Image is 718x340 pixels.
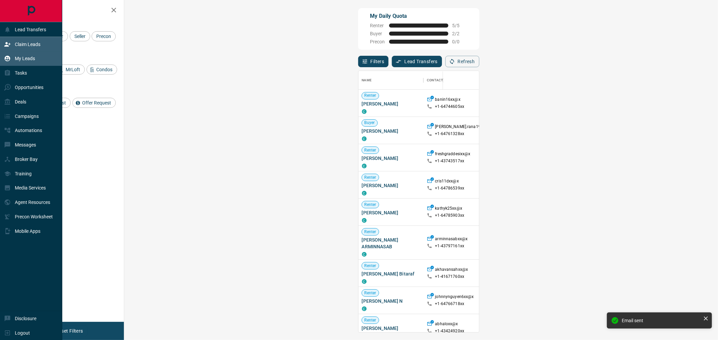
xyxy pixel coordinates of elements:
p: +1- 43797161xx [435,243,464,249]
div: Seller [70,31,90,41]
p: akhavansahxx@x [435,267,468,274]
span: Offer Request [80,100,113,105]
div: condos.ca [362,109,367,114]
p: +1- 64766718xx [435,301,464,307]
button: Lead Transfers [392,56,442,67]
span: Buyer [370,31,385,36]
span: Precon [94,34,113,39]
div: Contact [427,71,443,90]
span: Renter [362,263,379,269]
span: Renter [362,229,379,235]
span: 0 / 0 [452,39,467,44]
span: [PERSON_NAME] [362,182,420,189]
p: +1- 64785903xx [435,213,464,218]
span: 2 / 2 [452,31,467,36]
div: Name [358,71,424,90]
p: abhaloxx@x [435,321,458,328]
span: Renter [362,93,379,98]
div: MrLoft [56,65,85,75]
p: +1- 41671760xx [435,274,464,280]
p: [PERSON_NAME].rana19xx@x [435,124,490,131]
h2: Filters [22,7,117,15]
span: [PERSON_NAME] [362,325,420,332]
span: [PERSON_NAME] N [362,298,420,304]
span: Condos [94,67,115,72]
button: Refresh [445,56,479,67]
span: Renter [362,147,379,153]
p: kathyk25xx@x [435,206,462,213]
span: [PERSON_NAME] [362,100,420,107]
span: Renter [362,317,379,323]
span: MrLoft [63,67,82,72]
div: Offer Request [72,98,116,108]
button: Filters [358,56,389,67]
div: Precon [92,31,116,41]
span: Buyer [362,120,378,126]
p: +1- 43424920xx [435,328,464,334]
span: [PERSON_NAME] [362,155,420,162]
div: condos.ca [362,136,367,141]
span: Renter [362,290,379,296]
div: condos.ca [362,164,367,168]
p: cris11dxx@x [435,178,458,185]
span: [PERSON_NAME] [362,128,420,134]
span: Renter [362,202,379,208]
p: +1- 64761328xx [435,131,464,137]
p: banin16xx@x [435,97,460,104]
div: Name [362,71,372,90]
div: Email sent [622,318,700,323]
span: Renter [370,23,385,28]
button: Reset Filters [51,325,87,337]
span: Precon [370,39,385,44]
p: My Daily Quota [370,12,467,20]
span: [PERSON_NAME] [362,209,420,216]
p: freshgraddesixx@x [435,151,470,158]
div: condos.ca [362,191,367,196]
span: 5 / 5 [452,23,467,28]
div: Condos [87,65,117,75]
span: Seller [72,34,88,39]
p: johnnynguyen6xx@x [435,294,474,301]
span: Renter [362,175,379,180]
p: +1- 43743517xx [435,158,464,164]
p: +1- 64744605xx [435,104,464,110]
p: +1- 64786539xx [435,185,464,191]
div: condos.ca [362,279,367,284]
p: arminnasabxx@x [435,236,468,243]
span: [PERSON_NAME] ARMINNASAB [362,237,420,250]
div: condos.ca [362,218,367,223]
div: condos.ca [362,306,367,311]
div: condos.ca [362,252,367,257]
span: [PERSON_NAME] Bitaraf [362,270,420,277]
